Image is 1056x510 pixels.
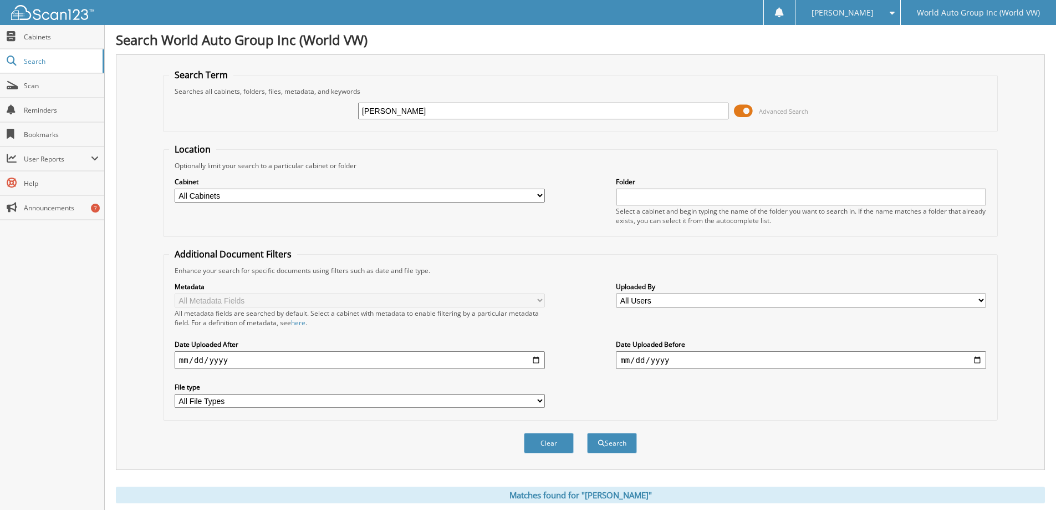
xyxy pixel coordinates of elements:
span: Reminders [24,105,99,115]
label: Date Uploaded Before [616,340,986,349]
label: Cabinet [175,177,545,186]
label: Date Uploaded After [175,340,545,349]
span: [PERSON_NAME] [812,9,874,16]
span: World Auto Group Inc (World VW) [917,9,1040,16]
legend: Additional Document Filters [169,248,297,260]
div: Optionally limit your search to a particular cabinet or folder [169,161,992,170]
h1: Search World Auto Group Inc (World VW) [116,31,1045,49]
div: Select a cabinet and begin typing the name of the folder you want to search in. If the name match... [616,206,986,225]
div: All metadata fields are searched by default. Select a cabinet with metadata to enable filtering b... [175,309,545,327]
span: Cabinets [24,32,99,42]
div: Matches found for "[PERSON_NAME]" [116,487,1045,503]
legend: Search Term [169,69,233,81]
label: Folder [616,177,986,186]
span: Bookmarks [24,130,99,139]
input: end [616,351,986,369]
label: Uploaded By [616,282,986,291]
span: Help [24,179,99,188]
legend: Location [169,143,216,155]
span: User Reports [24,154,91,164]
label: Metadata [175,282,545,291]
div: Searches all cabinets, folders, files, metadata, and keywords [169,87,992,96]
button: Clear [524,433,574,453]
span: Advanced Search [759,107,808,115]
img: scan123-logo-white.svg [11,5,94,20]
div: 7 [91,204,100,213]
div: Enhance your search for specific documents using filters such as date and file type. [169,266,992,275]
button: Search [587,433,637,453]
input: start [175,351,545,369]
span: Search [24,57,97,66]
a: here [291,318,305,327]
span: Announcements [24,203,99,213]
span: Scan [24,81,99,90]
label: File type [175,382,545,392]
